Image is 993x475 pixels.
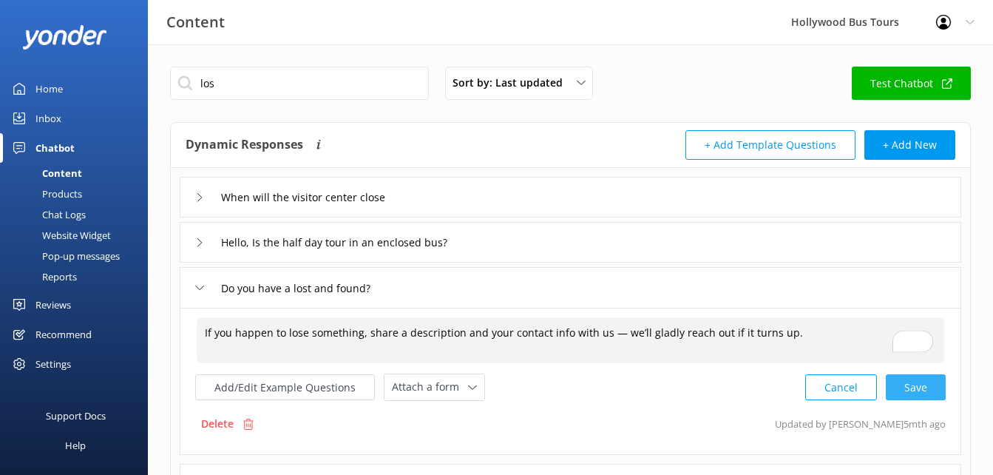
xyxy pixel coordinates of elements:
div: Recommend [35,320,92,349]
input: Search all Chatbot Content [170,67,429,100]
a: Chat Logs [9,204,148,225]
button: Cancel [805,374,877,400]
div: Chat Logs [9,204,86,225]
a: Test Chatbot [852,67,971,100]
img: yonder-white-logo.png [22,25,107,50]
div: Website Widget [9,225,111,246]
span: Attach a form [392,379,468,395]
a: Pop-up messages [9,246,148,266]
div: Pop-up messages [9,246,120,266]
a: Website Widget [9,225,148,246]
button: + Add New [864,130,955,160]
a: Products [9,183,148,204]
a: Reports [9,266,148,287]
div: Help [65,431,86,460]
button: + Add Template Questions [685,130,855,160]
button: Add/Edit Example Questions [195,374,375,400]
div: Settings [35,349,71,379]
a: Content [9,163,148,183]
div: Products [9,183,82,204]
div: Content [9,163,82,183]
p: Updated by [PERSON_NAME] 5mth ago [775,410,946,438]
div: Reviews [35,290,71,320]
div: Support Docs [46,401,106,431]
div: Reports [9,266,77,287]
div: Inbox [35,104,61,133]
h4: Dynamic Responses [186,130,303,160]
span: Sort by: Last updated [453,75,572,91]
p: Delete [201,416,234,432]
textarea: To enrich screen reader interactions, please activate Accessibility in Grammarly extension settings [197,317,944,363]
div: Home [35,74,63,104]
h3: Content [166,10,225,34]
button: Save [886,374,946,400]
div: Chatbot [35,133,75,163]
